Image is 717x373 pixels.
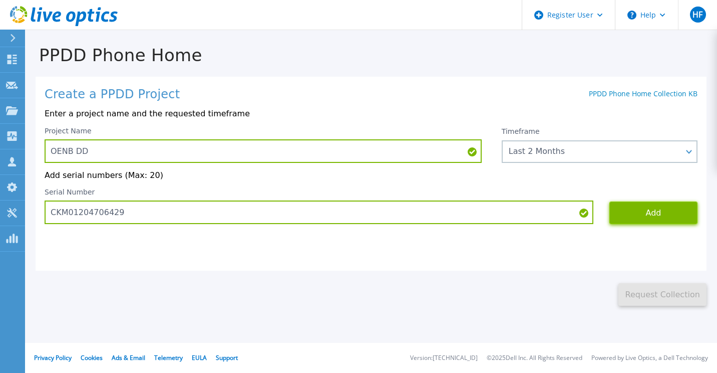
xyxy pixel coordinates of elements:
[509,147,679,156] div: Last 2 Months
[192,353,207,362] a: EULA
[589,89,697,98] a: PPDD Phone Home Collection KB
[45,88,180,102] h1: Create a PPDD Project
[410,355,478,361] li: Version: [TECHNICAL_ID]
[45,171,697,180] p: Add serial numbers (Max: 20)
[25,46,717,65] h1: PPDD Phone Home
[45,109,697,118] p: Enter a project name and the requested timeframe
[692,11,702,19] span: HF
[81,353,103,362] a: Cookies
[34,353,72,362] a: Privacy Policy
[112,353,145,362] a: Ads & Email
[154,353,183,362] a: Telemetry
[618,283,706,306] button: Request Collection
[487,355,582,361] li: © 2025 Dell Inc. All Rights Reserved
[45,127,92,134] label: Project Name
[609,202,697,224] button: Add
[45,139,482,163] input: Enter Project Name
[216,353,238,362] a: Support
[45,201,593,224] input: Enter Serial Number
[591,355,708,361] li: Powered by Live Optics, a Dell Technology
[45,189,95,196] label: Serial Number
[502,127,540,135] label: Timeframe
